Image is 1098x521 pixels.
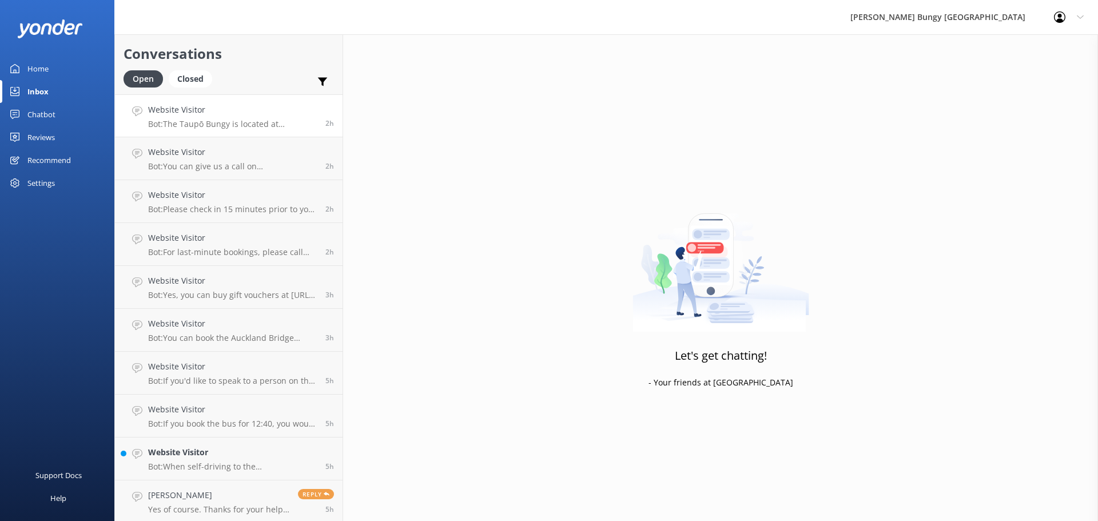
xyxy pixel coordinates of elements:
[148,232,317,244] h4: Website Visitor
[115,137,343,180] a: Website VisitorBot:You can give us a call on [PHONE_NUMBER] or [PHONE_NUMBER] to chat with a crew...
[325,333,334,343] span: Aug 29 2025 12:10pm (UTC +12:00) Pacific/Auckland
[124,43,334,65] h2: Conversations
[27,80,49,103] div: Inbox
[27,126,55,149] div: Reviews
[325,419,334,428] span: Aug 29 2025 10:54am (UTC +12:00) Pacific/Auckland
[325,247,334,257] span: Aug 29 2025 01:20pm (UTC +12:00) Pacific/Auckland
[148,360,317,373] h4: Website Visitor
[124,70,163,88] div: Open
[148,146,317,158] h4: Website Visitor
[148,290,317,300] p: Bot: Yes, you can buy gift vouchers at [URL][DOMAIN_NAME]. They’re valid for 12 months from the p...
[115,395,343,438] a: Website VisitorBot:If you book the bus for 12:40, you would arrive at the [GEOGRAPHIC_DATA] locat...
[148,104,317,116] h4: Website Visitor
[115,266,343,309] a: Website VisitorBot:Yes, you can buy gift vouchers at [URL][DOMAIN_NAME]. They’re valid for 12 mon...
[675,347,767,365] h3: Let's get chatting!
[325,290,334,300] span: Aug 29 2025 12:43pm (UTC +12:00) Pacific/Auckland
[27,172,55,194] div: Settings
[35,464,82,487] div: Support Docs
[148,446,317,459] h4: Website Visitor
[50,487,66,510] div: Help
[148,275,317,287] h4: Website Visitor
[115,309,343,352] a: Website VisitorBot:You can book the Auckland Bridge Bungy and SkyWalk combo by visiting our websi...
[115,438,343,480] a: Website VisitorBot:When self-driving to the [GEOGRAPHIC_DATA], the address for parking is [GEOGRA...
[298,489,334,499] span: Reply
[148,403,317,416] h4: Website Visitor
[148,504,289,515] p: Yes of course. Thanks for your help. See you soon
[325,161,334,171] span: Aug 29 2025 01:41pm (UTC +12:00) Pacific/Auckland
[115,94,343,137] a: Website VisitorBot:The Taupō Bungy is located at [STREET_ADDRESS]. [GEOGRAPHIC_DATA] is located i...
[325,204,334,214] span: Aug 29 2025 01:29pm (UTC +12:00) Pacific/Auckland
[325,504,334,514] span: Aug 29 2025 10:28am (UTC +12:00) Pacific/Auckland
[148,333,317,343] p: Bot: You can book the Auckland Bridge Bungy and SkyWalk combo by visiting our website or contacti...
[148,204,317,214] p: Bot: Please check in 15 minutes prior to your booked activity time. The [GEOGRAPHIC_DATA] is open...
[27,149,71,172] div: Recommend
[649,376,793,389] p: - Your friends at [GEOGRAPHIC_DATA]
[325,462,334,471] span: Aug 29 2025 10:52am (UTC +12:00) Pacific/Auckland
[169,72,218,85] a: Closed
[148,376,317,386] p: Bot: If you'd like to speak to a person on the [PERSON_NAME] Bungy reservations team, please call...
[325,118,334,128] span: Aug 29 2025 02:02pm (UTC +12:00) Pacific/Auckland
[148,189,317,201] h4: Website Visitor
[124,72,169,85] a: Open
[148,119,317,129] p: Bot: The Taupō Bungy is located at [STREET_ADDRESS]. [GEOGRAPHIC_DATA] is located in the [GEOGRAP...
[115,180,343,223] a: Website VisitorBot:Please check in 15 minutes prior to your booked activity time. The [GEOGRAPHIC...
[115,223,343,266] a: Website VisitorBot:For last-minute bookings, please call [PHONE_NUMBER].2h
[148,247,317,257] p: Bot: For last-minute bookings, please call [PHONE_NUMBER].
[148,462,317,472] p: Bot: When self-driving to the [GEOGRAPHIC_DATA], the address for parking is [GEOGRAPHIC_DATA], [G...
[632,189,809,332] img: artwork of a man stealing a conversation from at giant smartphone
[148,419,317,429] p: Bot: If you book the bus for 12:40, you would arrive at the [GEOGRAPHIC_DATA] location around 1:2...
[148,489,289,502] h4: [PERSON_NAME]
[169,70,212,88] div: Closed
[27,103,55,126] div: Chatbot
[17,19,83,38] img: yonder-white-logo.png
[148,161,317,172] p: Bot: You can give us a call on [PHONE_NUMBER] or [PHONE_NUMBER] to chat with a crew member. Our o...
[148,317,317,330] h4: Website Visitor
[27,57,49,80] div: Home
[325,376,334,385] span: Aug 29 2025 11:02am (UTC +12:00) Pacific/Auckland
[115,352,343,395] a: Website VisitorBot:If you'd like to speak to a person on the [PERSON_NAME] Bungy reservations tea...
